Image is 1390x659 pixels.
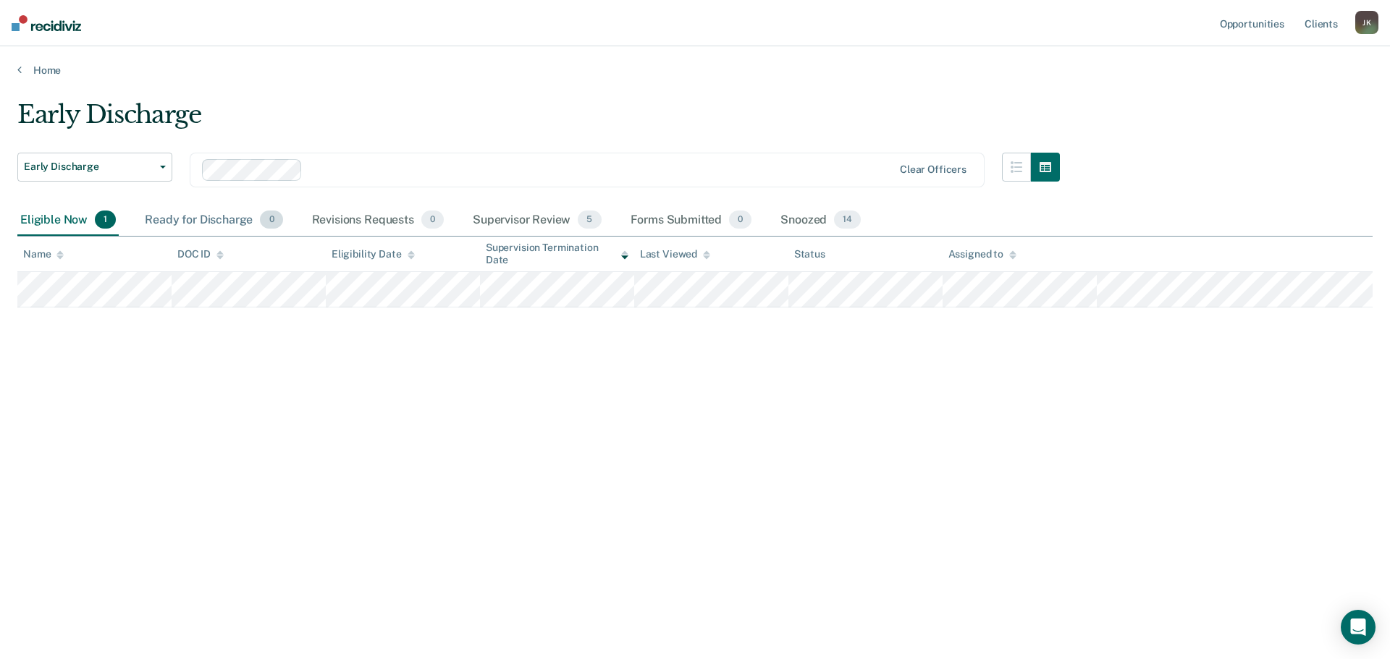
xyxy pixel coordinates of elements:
[900,163,966,176] div: Clear officers
[1341,610,1376,645] div: Open Intercom Messenger
[486,242,628,266] div: Supervision Termination Date
[640,248,710,260] div: Last Viewed
[948,248,1016,260] div: Assigned to
[95,211,116,229] span: 1
[23,248,64,260] div: Name
[794,248,825,260] div: Status
[628,205,755,237] div: Forms Submitted0
[17,64,1373,77] a: Home
[309,205,447,237] div: Revisions Requests0
[17,100,1060,141] div: Early Discharge
[1355,11,1378,34] button: JK
[1355,11,1378,34] div: J K
[177,248,224,260] div: DOC ID
[17,205,119,237] div: Eligible Now1
[729,211,751,229] span: 0
[260,211,282,229] span: 0
[834,211,861,229] span: 14
[332,248,415,260] div: Eligibility Date
[12,15,81,31] img: Recidiviz
[578,211,601,229] span: 5
[17,153,172,182] button: Early Discharge
[470,205,605,237] div: Supervisor Review5
[142,205,285,237] div: Ready for Discharge0
[778,205,864,237] div: Snoozed14
[421,211,444,229] span: 0
[24,161,154,173] span: Early Discharge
